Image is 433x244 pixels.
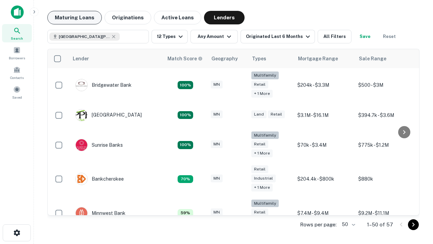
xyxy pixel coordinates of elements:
img: picture [76,109,87,121]
div: Multifamily [251,200,279,207]
td: $7.4M - $9.4M [294,196,355,230]
img: picture [76,79,87,91]
td: $204k - $3.3M [294,68,355,102]
div: Lender [73,55,89,63]
div: Industrial [251,175,276,182]
th: Geography [207,49,248,68]
td: $880k [355,162,416,196]
img: picture [76,139,87,151]
iframe: Chat Widget [399,168,433,201]
div: MN [211,81,223,88]
div: Types [252,55,266,63]
span: Borrowers [9,55,25,61]
th: Types [248,49,294,68]
th: Sale Range [355,49,416,68]
th: Mortgage Range [294,49,355,68]
a: Contacts [2,63,32,82]
div: + 1 more [251,184,273,191]
p: 1–50 of 57 [367,221,393,229]
a: Saved [2,83,32,101]
div: + 1 more [251,90,273,98]
button: Reset [379,30,400,43]
img: picture [76,207,87,219]
button: Any Amount [190,30,238,43]
div: [GEOGRAPHIC_DATA] [75,109,142,121]
span: [GEOGRAPHIC_DATA][PERSON_NAME], [GEOGRAPHIC_DATA], [GEOGRAPHIC_DATA] [59,34,110,40]
button: Lenders [204,11,245,24]
div: MN [211,140,223,148]
div: Matching Properties: 7, hasApolloMatch: undefined [178,175,193,183]
td: $500 - $3M [355,68,416,102]
div: Capitalize uses an advanced AI algorithm to match your search with the best lender. The match sco... [167,55,203,62]
div: Multifamily [251,72,279,79]
div: MN [211,110,223,118]
div: Minnwest Bank [75,207,126,219]
div: Matching Properties: 18, hasApolloMatch: undefined [178,81,193,89]
h6: Match Score [167,55,201,62]
td: $70k - $3.4M [294,128,355,162]
a: Search [2,24,32,42]
div: Retail [268,110,285,118]
div: Multifamily [251,131,279,139]
div: Retail [251,208,268,216]
td: $3.1M - $16.1M [294,102,355,128]
th: Capitalize uses an advanced AI algorithm to match your search with the best lender. The match sco... [163,49,207,68]
div: Sale Range [359,55,386,63]
td: $775k - $1.2M [355,128,416,162]
div: Matching Properties: 6, hasApolloMatch: undefined [178,209,193,217]
div: Retail [251,81,268,88]
button: Maturing Loans [47,11,102,24]
div: Sunrise Banks [75,139,123,151]
div: Land [251,110,267,118]
td: $204.4k - $800k [294,162,355,196]
button: All Filters [318,30,351,43]
div: Matching Properties: 10, hasApolloMatch: undefined [178,111,193,119]
div: MN [211,175,223,182]
button: Originations [105,11,151,24]
div: Bridgewater Bank [75,79,132,91]
th: Lender [69,49,163,68]
div: Retail [251,140,268,148]
button: Go to next page [408,219,419,230]
div: MN [211,208,223,216]
img: capitalize-icon.png [11,5,24,19]
a: Borrowers [2,44,32,62]
td: $394.7k - $3.6M [355,102,416,128]
div: Retail [251,165,268,173]
span: Contacts [10,75,24,80]
div: Bankcherokee [75,173,124,185]
img: picture [76,173,87,185]
td: $9.2M - $11.1M [355,196,416,230]
div: Mortgage Range [298,55,338,63]
button: Active Loans [154,11,201,24]
button: 12 Types [152,30,188,43]
div: 50 [339,220,356,229]
button: Save your search to get updates of matches that match your search criteria. [354,30,376,43]
div: Originated Last 6 Months [246,33,312,41]
div: Geography [211,55,238,63]
div: Matching Properties: 15, hasApolloMatch: undefined [178,141,193,149]
p: Rows per page: [300,221,337,229]
button: Originated Last 6 Months [241,30,315,43]
div: + 1 more [251,149,273,157]
span: Saved [12,95,22,100]
span: Search [11,36,23,41]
